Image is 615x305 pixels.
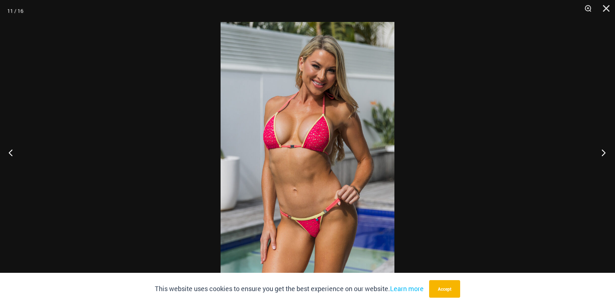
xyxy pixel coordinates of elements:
div: 11 / 16 [7,5,23,16]
img: Bubble Mesh Highlight Pink 309 Top 469 Thong 01 [221,22,394,283]
button: Accept [429,280,460,298]
a: Learn more [390,284,424,293]
button: Next [588,134,615,171]
p: This website uses cookies to ensure you get the best experience on our website. [155,283,424,294]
